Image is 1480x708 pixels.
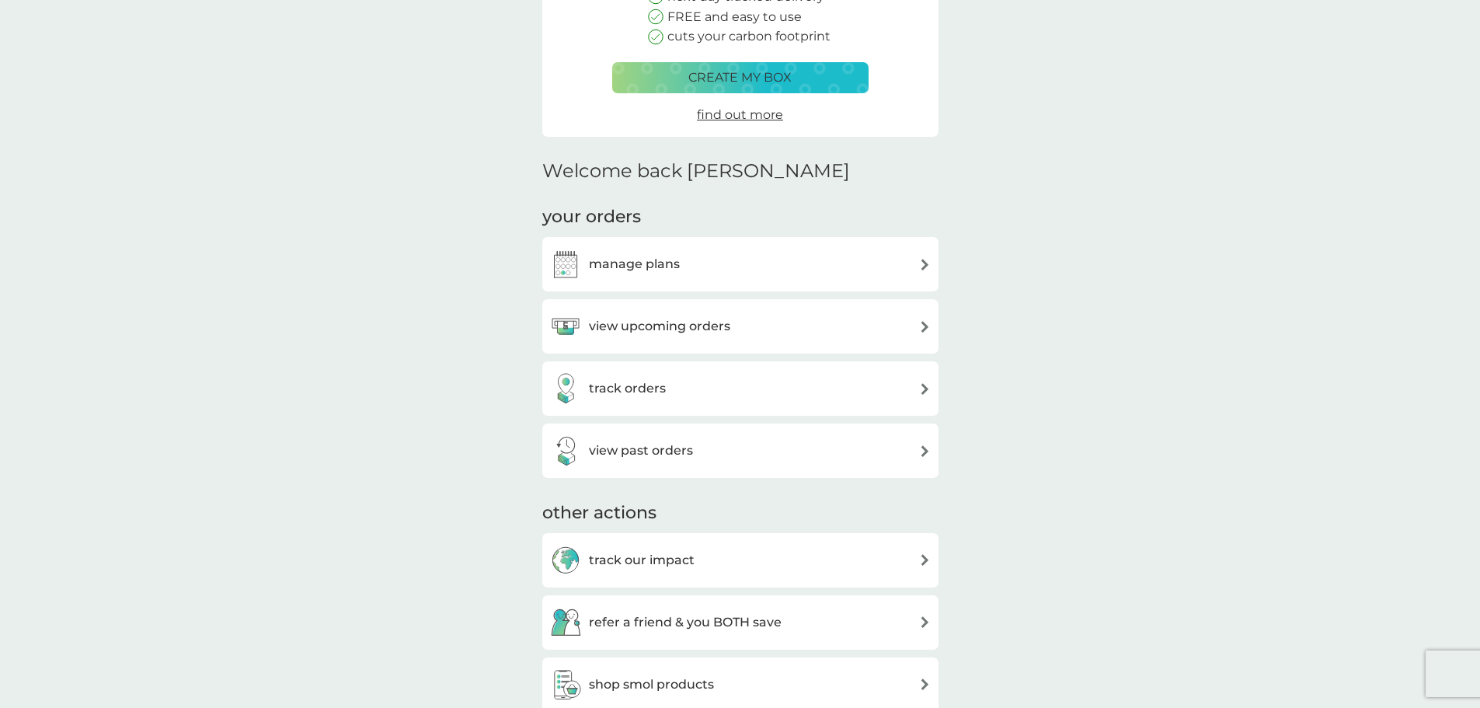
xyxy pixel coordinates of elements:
img: arrow right [919,678,931,690]
img: arrow right [919,321,931,333]
a: find out more [697,105,783,125]
h3: view past orders [589,441,693,461]
img: arrow right [919,259,931,270]
h2: Welcome back [PERSON_NAME] [542,160,850,183]
h3: refer a friend & you BOTH save [589,612,782,633]
h3: your orders [542,205,641,229]
button: create my box [612,62,869,93]
img: arrow right [919,616,931,628]
h3: shop smol products [589,675,714,695]
img: arrow right [919,383,931,395]
img: arrow right [919,445,931,457]
p: create my box [688,68,792,88]
p: cuts your carbon footprint [667,26,831,47]
h3: view upcoming orders [589,316,730,337]
img: arrow right [919,554,931,566]
h3: track orders [589,378,666,399]
p: FREE and easy to use [667,7,802,27]
span: find out more [697,107,783,122]
h3: manage plans [589,254,680,274]
h3: other actions [542,501,656,525]
h3: track our impact [589,550,695,570]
